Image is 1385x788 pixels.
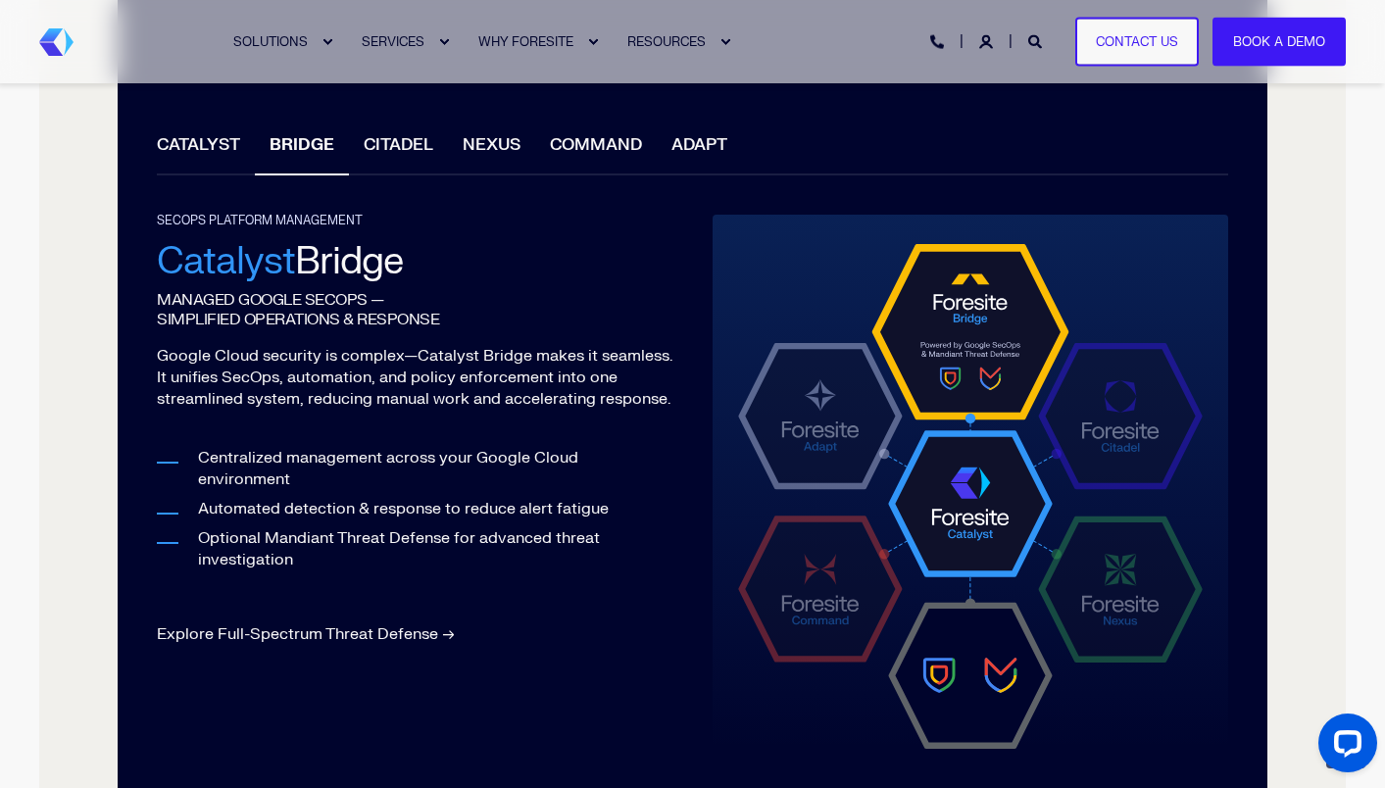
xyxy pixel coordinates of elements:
div: Expand SERVICES [438,36,450,48]
iframe: LiveChat chat widget [1303,706,1385,788]
img: Foresite Bridge [725,244,1215,749]
img: Foresite brand mark, a hexagon shape of blues with a directional arrow to the right hand side [39,28,74,56]
p: Google Cloud security is complex—Catalyst Bridge makes it seamless. It unifies SecOps, automation... [157,345,673,410]
li: COMMAND [535,120,657,175]
ul: Filter [142,120,1243,175]
a: Book a Demo [1212,17,1346,67]
li: Automated detection & response to reduce alert fatigue [198,498,673,519]
a: Contact Us [1075,17,1199,67]
a: Login [979,32,997,49]
h3: MANAGED GOOGLE SECOPS — SIMPLIFIED OPERATIONS & RESPONSE [157,290,673,329]
div: Expand RESOURCES [719,36,731,48]
a: Back to Home [39,28,74,56]
li: BRIDGE [255,120,349,175]
a: Open Search [1028,32,1046,49]
div: SECOPS PLATFORM MANAGEMENT [157,215,673,226]
li: NEXUS [448,120,535,175]
li: Centralized management across your Google Cloud environment [198,447,673,490]
a: Explore Full-Spectrum Threat Defense → [157,624,455,644]
span: WHY FORESITE [478,33,573,49]
div: Expand SOLUTIONS [322,36,333,48]
div: Expand WHY FORESITE [587,36,599,48]
span: Catalyst [157,238,295,285]
li: CITADEL [349,120,448,175]
li: Optional Mandiant Threat Defense for advanced threat investigation [198,527,673,570]
li: CATALYST [142,120,255,175]
li: ADAPT [657,120,742,175]
span: RESOURCES [627,33,706,49]
h2: Bridge [157,234,673,290]
span: SOLUTIONS [233,33,308,49]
